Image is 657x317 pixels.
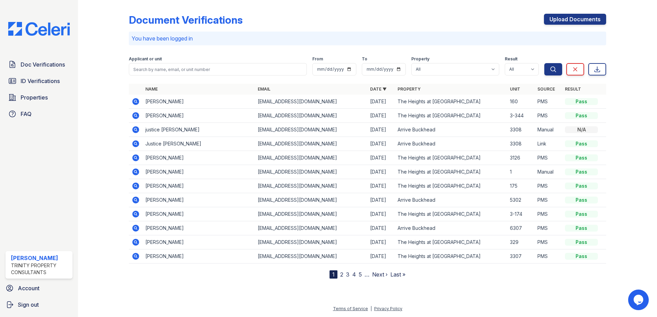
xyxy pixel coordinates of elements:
td: 329 [507,235,535,249]
td: PMS [535,109,562,123]
td: [DATE] [367,123,395,137]
span: FAQ [21,110,32,118]
td: The Heights at [GEOGRAPHIC_DATA] [395,179,507,193]
div: Pass [565,183,598,189]
a: Unit [510,86,520,92]
label: From [312,56,323,62]
td: [DATE] [367,207,395,221]
td: [DATE] [367,151,395,165]
td: [DATE] [367,249,395,263]
td: The Heights at [GEOGRAPHIC_DATA] [395,249,507,263]
span: Properties [21,93,48,102]
td: [PERSON_NAME] [143,221,255,235]
input: Search by name, email, or unit number [129,63,307,75]
td: [PERSON_NAME] [143,165,255,179]
div: 1 [330,270,337,279]
div: N/A [565,126,598,133]
td: [DATE] [367,109,395,123]
td: PMS [535,179,562,193]
td: [PERSON_NAME] [143,249,255,263]
a: ID Verifications [5,74,73,88]
td: 175 [507,179,535,193]
td: PMS [535,95,562,109]
td: The Heights at [GEOGRAPHIC_DATA] [395,95,507,109]
a: Terms of Service [333,306,368,311]
div: Document Verifications [129,14,243,26]
td: [PERSON_NAME] [143,95,255,109]
a: 5 [359,271,362,278]
td: PMS [535,249,562,263]
a: 2 [340,271,343,278]
a: 3 [346,271,349,278]
td: PMS [535,221,562,235]
a: Sign out [3,298,75,312]
a: Account [3,281,75,295]
td: [EMAIL_ADDRESS][DOMAIN_NAME] [255,179,367,193]
div: Pass [565,211,598,218]
div: Pass [565,253,598,260]
td: 3307 [507,249,535,263]
a: Next › [372,271,388,278]
td: [PERSON_NAME] [143,207,255,221]
td: [DATE] [367,165,395,179]
td: [PERSON_NAME] [143,235,255,249]
td: The Heights at [GEOGRAPHIC_DATA] [395,207,507,221]
span: Doc Verifications [21,60,65,69]
td: 5302 [507,193,535,207]
td: [EMAIL_ADDRESS][DOMAIN_NAME] [255,165,367,179]
td: Manual [535,123,562,137]
td: [PERSON_NAME] [143,109,255,123]
td: justice [PERSON_NAME] [143,123,255,137]
a: Name [145,86,158,92]
div: Pass [565,168,598,175]
td: The Heights at [GEOGRAPHIC_DATA] [395,109,507,123]
td: Arrive Buckhead [395,193,507,207]
div: Pass [565,98,598,105]
div: | [370,306,372,311]
a: Source [537,86,555,92]
div: Pass [565,140,598,147]
td: [EMAIL_ADDRESS][DOMAIN_NAME] [255,249,367,263]
a: Date ▼ [370,86,387,92]
td: [DATE] [367,95,395,109]
a: Property [398,86,421,92]
td: 3-174 [507,207,535,221]
p: You have been logged in [132,34,603,43]
td: [PERSON_NAME] [143,193,255,207]
td: [DATE] [367,235,395,249]
span: ID Verifications [21,77,60,85]
a: Result [565,86,581,92]
td: 3308 [507,137,535,151]
a: FAQ [5,107,73,121]
td: [EMAIL_ADDRESS][DOMAIN_NAME] [255,109,367,123]
div: Pass [565,112,598,119]
td: [DATE] [367,221,395,235]
td: PMS [535,235,562,249]
a: Last » [390,271,405,278]
td: Manual [535,165,562,179]
iframe: chat widget [628,290,650,310]
td: PMS [535,193,562,207]
td: PMS [535,207,562,221]
div: Trinity Property Consultants [11,262,70,276]
td: [EMAIL_ADDRESS][DOMAIN_NAME] [255,221,367,235]
a: 4 [352,271,356,278]
td: [PERSON_NAME] [143,151,255,165]
td: [DATE] [367,179,395,193]
td: PMS [535,151,562,165]
span: … [365,270,369,279]
td: The Heights at [GEOGRAPHIC_DATA] [395,235,507,249]
td: Arrive Buckhead [395,221,507,235]
td: [DATE] [367,193,395,207]
a: Privacy Policy [374,306,402,311]
label: To [362,56,367,62]
td: The Heights at [GEOGRAPHIC_DATA] [395,151,507,165]
a: Upload Documents [544,14,606,25]
td: Arrive Buckhead [395,123,507,137]
td: 3126 [507,151,535,165]
td: [EMAIL_ADDRESS][DOMAIN_NAME] [255,193,367,207]
td: [PERSON_NAME] [143,179,255,193]
span: Sign out [18,301,39,309]
img: CE_Logo_Blue-a8612792a0a2168367f1c8372b55b34899dd931a85d93a1a3d3e32e68fde9ad4.png [3,22,75,36]
label: Applicant or unit [129,56,162,62]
